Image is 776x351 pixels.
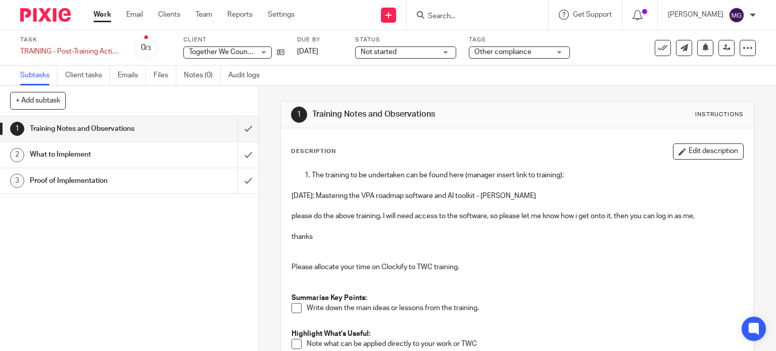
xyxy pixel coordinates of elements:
small: /3 [145,45,151,51]
strong: Highlight What’s Useful: [292,330,370,337]
span: Get Support [573,11,612,18]
span: Not started [361,48,397,56]
h1: Proof of Implementation [30,173,162,188]
p: Description [291,147,336,156]
a: Email [126,10,143,20]
a: Reports [227,10,253,20]
h1: Training Notes and Observations [312,109,539,120]
a: Clients [158,10,180,20]
label: Client [183,36,284,44]
h1: Training Notes and Observations [30,121,162,136]
div: 2 [10,148,24,162]
input: Search [427,12,518,21]
span: Other compliance [474,48,531,56]
h1: What to Implement [30,147,162,162]
p: Write down the main ideas or lessons from the training. [307,303,744,313]
div: 1 [10,122,24,136]
div: TRAINING - Post-Training Action Plan [20,46,121,57]
div: 1 [291,107,307,123]
p: Note what can be applied directly to your work or TWC [307,339,744,349]
a: Files [154,66,176,85]
p: please do the above training, I will need access to the software, so please let me know how i get... [292,211,744,221]
label: Due by [297,36,343,44]
label: Status [355,36,456,44]
strong: Summarise Key Points: [292,294,367,302]
img: Pixie [20,8,71,22]
label: Tags [469,36,570,44]
p: thanks [292,232,744,242]
span: [DATE] [297,48,318,55]
a: Notes (0) [184,66,221,85]
p: [DATE]: Mastering the VPA roadmap software and AI toolkit - [PERSON_NAME] [292,191,744,201]
button: + Add subtask [10,92,66,109]
div: 3 [10,174,24,188]
a: Work [93,10,111,20]
div: Instructions [695,111,744,119]
a: Settings [268,10,295,20]
a: Team [196,10,212,20]
a: Client tasks [65,66,110,85]
p: Please allocate your time on Clockify to TWC training. [292,262,744,272]
button: Edit description [673,143,744,160]
div: 0 [141,42,151,54]
a: Audit logs [228,66,267,85]
img: svg%3E [729,7,745,23]
a: Emails [118,66,146,85]
label: Task [20,36,121,44]
span: Together We Count Limited [189,48,275,56]
a: Subtasks [20,66,58,85]
p: The training to be undertaken can be found here (manager insert link to training): [312,170,744,180]
p: [PERSON_NAME] [668,10,723,20]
